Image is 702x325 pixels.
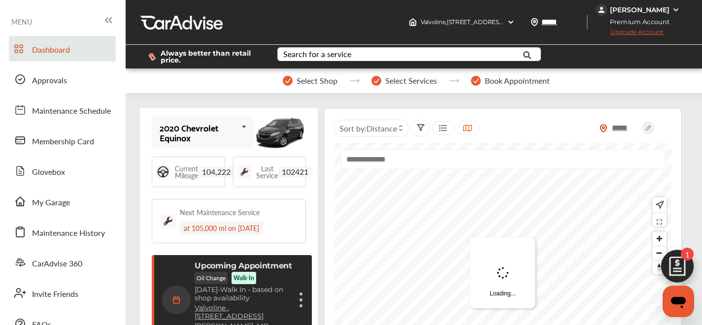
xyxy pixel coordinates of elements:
button: Reset bearing to north [652,260,667,274]
div: at 105,000 mi on [DATE] [180,221,263,235]
a: Dashboard [9,36,116,62]
img: jVpblrzwTbfkPYzPPzSLxeg0AAAAASUVORK5CYII= [596,4,607,16]
img: stepper-checkmark.b5569197.svg [471,76,481,86]
span: Glovebox [32,166,65,179]
span: Sort by : [339,123,397,134]
a: Maintenance History [9,219,116,245]
div: Search for a service [283,50,351,58]
span: 104,222 [198,166,234,177]
img: maintenance_logo [160,213,176,229]
span: Select Shop [297,76,337,85]
span: Maintenance History [32,227,105,240]
img: dollor_label_vector.a70140d1.svg [148,53,156,61]
span: My Garage [32,196,70,209]
span: Last Service [256,165,278,179]
img: mobile_13020_st0640_046.jpg [254,113,306,152]
a: Invite Friends [9,280,116,306]
span: 102421 [278,166,312,177]
p: Oil Change [195,272,228,284]
span: Membership Card [32,135,94,148]
a: Approvals [9,66,116,92]
span: Valvoline , [STREET_ADDRESS] [PERSON_NAME] , MO 63366 [421,18,584,26]
span: 1 [681,248,694,260]
span: Book Appointment [485,76,550,85]
img: steering_logo [156,165,170,179]
span: Approvals [32,74,67,87]
span: CarAdvise 360 [32,258,82,270]
img: stepper-checkmark.b5569197.svg [371,76,381,86]
img: stepper-arrow.e24c07c6.svg [449,79,459,83]
img: calendar-icon.35d1de04.svg [162,286,191,314]
span: Current Mileage [175,165,198,179]
span: Maintenance Schedule [32,105,111,118]
span: Premium Account [597,17,677,27]
p: Walk In - based on shop availability [195,286,292,302]
a: Membership Card [9,128,116,153]
img: edit-cartIcon.11d11f9a.svg [654,245,701,292]
button: Zoom out [652,246,667,260]
img: WGsFRI8htEPBVLJbROoPRyZpYNWhNONpIPPETTm6eUC0GeLEiAAAAAElFTkSuQmCC [672,6,680,14]
p: Walk-In [234,274,254,282]
a: Valvoline ,[STREET_ADDRESS] [195,304,292,321]
img: stepper-arrow.e24c07c6.svg [349,79,360,83]
span: - [218,285,220,294]
div: Next Maintenance Service [180,207,260,217]
img: recenter.ce011a49.svg [654,199,664,210]
iframe: Button to launch messaging window [663,286,694,317]
span: Invite Friends [32,288,78,301]
img: header-down-arrow.9dd2ce7d.svg [507,18,515,26]
span: Select Services [385,76,437,85]
span: Distance [367,123,397,134]
div: [PERSON_NAME] [610,5,669,14]
span: [DATE] [195,285,218,294]
span: MENU [11,18,32,26]
img: header-home-logo.8d720a4f.svg [409,18,417,26]
img: location_vector.a44bc228.svg [531,18,538,26]
span: Dashboard [32,44,70,57]
img: stepper-checkmark.b5569197.svg [283,76,293,86]
img: header-divider.bc55588e.svg [587,15,588,30]
a: CarAdvise 360 [9,250,116,275]
a: Glovebox [9,158,116,184]
span: Always better than retail price. [161,50,262,64]
p: Upcoming Appointment [195,261,292,270]
img: location_vector_orange.38f05af8.svg [600,124,607,132]
div: 2020 Chevrolet Equinox [160,123,237,142]
button: Zoom in [652,231,667,246]
img: maintenance_logo [237,165,251,179]
div: Loading... [470,237,535,308]
span: Upgrade Account [596,28,664,40]
a: My Garage [9,189,116,214]
a: Maintenance Schedule [9,97,116,123]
